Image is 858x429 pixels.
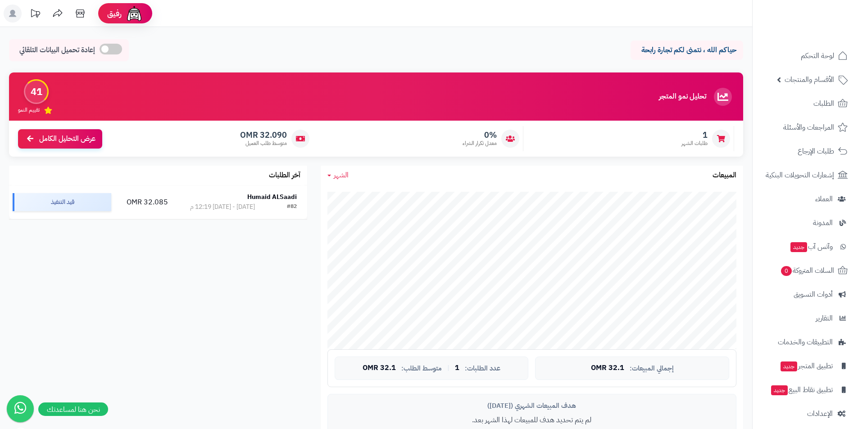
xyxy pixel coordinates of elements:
p: لم يتم تحديد هدف للمبيعات لهذا الشهر بعد. [335,415,729,425]
span: التطبيقات والخدمات [778,336,833,348]
span: | [447,365,449,371]
a: الطلبات [758,93,853,114]
h3: المبيعات [713,172,736,180]
a: الإعدادات [758,403,853,424]
span: 0% [463,130,497,140]
span: عدد الطلبات: [465,365,500,372]
a: إشعارات التحويلات البنكية [758,164,853,186]
span: متوسط الطلب: [401,365,442,372]
strong: Humaid ALSaadi [247,192,297,202]
a: التقارير [758,307,853,329]
a: عرض التحليل الكامل [18,129,102,149]
span: التقارير [816,312,833,325]
a: الشهر [327,170,349,181]
a: المدونة [758,212,853,234]
div: [DATE] - [DATE] 12:19 م [190,203,255,212]
span: الإعدادات [807,407,833,420]
span: المراجعات والأسئلة [783,121,834,134]
span: عرض التحليل الكامل [39,134,95,144]
p: حياكم الله ، نتمنى لكم تجارة رابحة [637,45,736,55]
span: طلبات الإرجاع [798,145,834,158]
span: 32.1 OMR [363,364,396,372]
h3: آخر الطلبات [269,172,300,180]
span: وآتس آب [790,240,833,253]
span: 0 [781,266,792,276]
a: تطبيق نقاط البيعجديد [758,379,853,401]
span: 1 [681,130,708,140]
span: تقييم النمو [18,106,40,114]
span: رفيق [107,8,122,19]
img: ai-face.png [125,5,143,23]
span: السلات المتروكة [780,264,834,277]
a: المراجعات والأسئلة [758,117,853,138]
td: 32.085 OMR [115,185,180,219]
span: تطبيق نقاط البيع [770,384,833,396]
span: 32.1 OMR [591,364,624,372]
div: #82 [287,203,297,212]
span: 1 [455,364,459,372]
span: أدوات التسويق [794,288,833,301]
span: جديد [781,361,797,371]
span: متوسط طلب العميل [240,140,287,147]
a: العملاء [758,188,853,210]
span: المدونة [813,217,833,229]
span: العملاء [815,193,833,205]
span: معدل تكرار الشراء [463,140,497,147]
div: قيد التنفيذ [13,193,111,211]
h3: تحليل نمو المتجر [659,93,706,101]
a: السلات المتروكة0 [758,260,853,281]
span: تطبيق المتجر [780,360,833,372]
img: logo-2.png [797,7,849,26]
span: جديد [771,385,788,395]
a: لوحة التحكم [758,45,853,67]
a: تطبيق المتجرجديد [758,355,853,377]
span: إجمالي المبيعات: [630,365,674,372]
span: لوحة التحكم [801,50,834,62]
span: الطلبات [813,97,834,110]
a: طلبات الإرجاع [758,140,853,162]
span: الشهر [334,170,349,181]
a: تحديثات المنصة [24,5,46,25]
span: الأقسام والمنتجات [785,73,834,86]
span: إشعارات التحويلات البنكية [766,169,834,181]
a: التطبيقات والخدمات [758,331,853,353]
a: وآتس آبجديد [758,236,853,257]
span: 32.090 OMR [240,130,287,140]
a: أدوات التسويق [758,284,853,305]
div: هدف المبيعات الشهري ([DATE]) [335,401,729,411]
span: طلبات الشهر [681,140,708,147]
span: إعادة تحميل البيانات التلقائي [19,45,95,55]
span: جديد [790,242,807,252]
